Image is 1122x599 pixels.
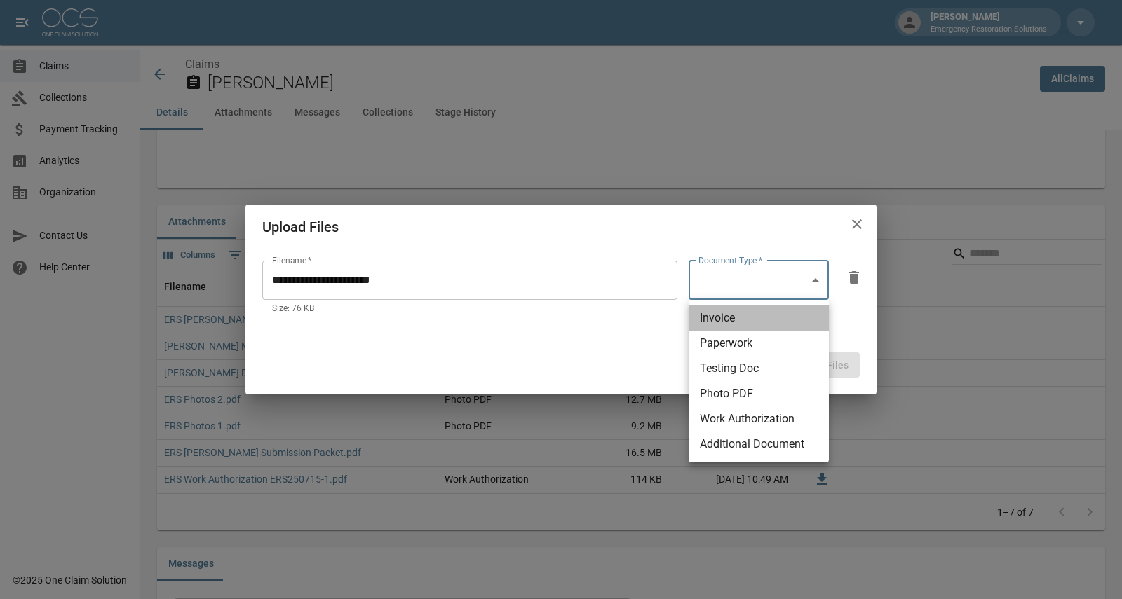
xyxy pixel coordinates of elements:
li: Photo PDF [689,381,829,406]
li: Paperwork [689,331,829,356]
li: Additional Document [689,432,829,457]
li: Work Authorization [689,406,829,432]
li: Testing Doc [689,356,829,381]
li: Invoice [689,305,829,331]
